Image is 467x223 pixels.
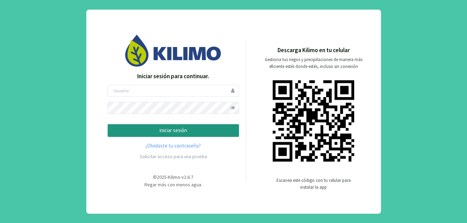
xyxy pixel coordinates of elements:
a: Solicitar acceso para una prueba [140,153,207,160]
span: © [153,174,157,180]
a: ¿Olvidaste tu contraseña? [108,142,239,150]
img: Image [125,35,221,67]
button: iniciar sesión [108,124,239,137]
span: - [180,174,182,180]
span: 2025 [157,174,166,180]
p: Descarga Kilimo en tu celular [278,46,350,55]
span: - [166,174,168,180]
img: qr code [273,80,354,162]
span: Kilimo [168,174,180,180]
input: Usuario [108,85,239,97]
span: Regar más con menos agua. [144,181,202,188]
p: Escanea este código con tu celular para instalar la app [276,177,351,191]
p: iniciar sesión [113,127,233,134]
span: v2.6.7 [182,174,193,180]
p: Iniciar sesión para continuar. [108,72,239,81]
p: Gestiona tus riegos y precipitaciones de manera más eficiente estés donde estés, incluso sin cone... [261,56,367,70]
